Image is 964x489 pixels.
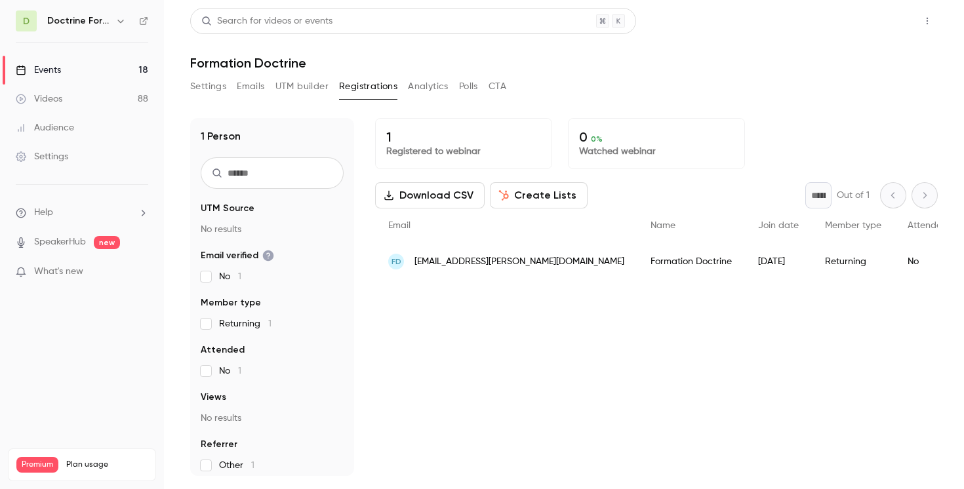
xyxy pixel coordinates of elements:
div: Videos [16,92,62,106]
button: Settings [190,76,226,97]
h1: 1 Person [201,128,241,144]
button: Registrations [339,76,397,97]
h6: Doctrine Formation Avocats [47,14,110,28]
span: Returning [219,317,271,330]
span: D [23,14,30,28]
span: No [219,364,241,378]
div: Search for videos or events [201,14,332,28]
span: What's new [34,265,83,279]
span: Premium [16,457,58,473]
div: Returning [812,243,894,280]
span: 1 [238,366,241,376]
span: Attended [201,343,245,357]
div: No [894,243,961,280]
p: No results [201,223,344,236]
span: UTM Source [201,202,254,215]
span: Email verified [201,249,274,262]
span: No [219,270,241,283]
div: Formation Doctrine [637,243,745,280]
span: FD [392,256,401,267]
span: Help [34,206,53,220]
button: Download CSV [375,182,485,208]
section: facet-groups [201,202,344,472]
button: CTA [489,76,506,97]
span: Views [201,391,226,404]
h1: Formation Doctrine [190,55,938,71]
span: Name [651,221,675,230]
span: Member type [825,221,881,230]
p: No results [201,412,344,425]
span: 1 [251,461,254,470]
li: help-dropdown-opener [16,206,148,220]
button: Share [854,8,906,34]
p: 1 [386,129,541,145]
p: Registered to webinar [386,145,541,158]
div: Events [16,64,61,77]
div: Audience [16,121,74,134]
span: Member type [201,296,261,309]
span: new [94,236,120,249]
span: Plan usage [66,460,148,470]
button: Analytics [408,76,449,97]
span: Referrer [201,438,237,451]
span: 1 [268,319,271,328]
span: Join date [758,221,799,230]
span: [EMAIL_ADDRESS][PERSON_NAME][DOMAIN_NAME] [414,255,624,269]
p: 0 [579,129,734,145]
iframe: Noticeable Trigger [132,266,148,278]
p: Watched webinar [579,145,734,158]
button: Polls [459,76,478,97]
span: 0 % [591,134,603,144]
button: UTM builder [275,76,329,97]
div: [DATE] [745,243,812,280]
span: 1 [238,272,241,281]
span: Email [388,221,411,230]
div: Settings [16,150,68,163]
button: Create Lists [490,182,588,208]
span: Other [219,459,254,472]
button: Emails [237,76,264,97]
span: Attended [908,221,948,230]
p: Out of 1 [837,189,870,202]
a: SpeakerHub [34,235,86,249]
